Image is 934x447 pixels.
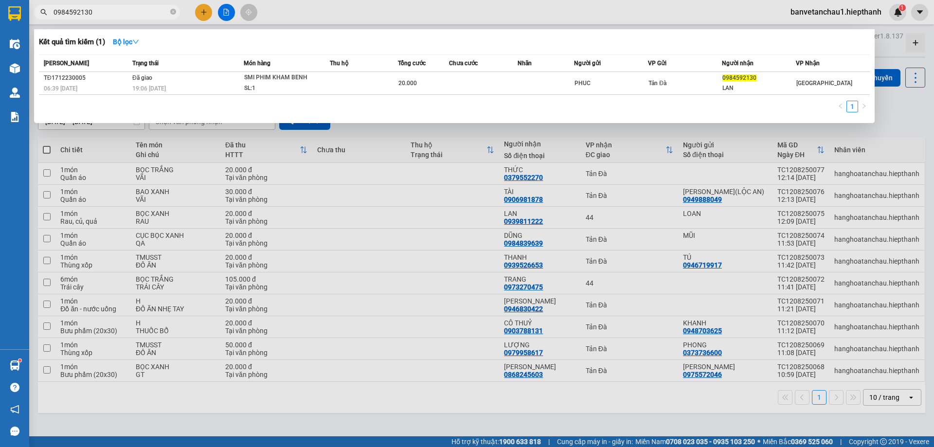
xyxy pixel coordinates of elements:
[330,60,348,67] span: Thu hộ
[132,85,166,92] span: 19:06 [DATE]
[835,101,846,112] li: Previous Page
[838,103,844,109] span: left
[449,60,478,67] span: Chưa cước
[835,101,846,112] button: left
[722,60,754,67] span: Người nhận
[10,112,20,122] img: solution-icon
[44,60,89,67] span: [PERSON_NAME]
[170,9,176,15] span: close-circle
[858,101,870,112] button: right
[648,60,666,67] span: VP Gửi
[132,74,152,81] span: Đã giao
[10,39,20,49] img: warehouse-icon
[113,38,139,46] strong: Bộ lọc
[18,359,21,362] sup: 1
[796,60,820,67] span: VP Nhận
[10,63,20,73] img: warehouse-icon
[575,78,647,89] div: PHUC
[10,360,20,371] img: warehouse-icon
[54,7,168,18] input: Tìm tên, số ĐT hoặc mã đơn
[846,101,858,112] li: 1
[10,383,19,392] span: question-circle
[858,101,870,112] li: Next Page
[10,88,20,98] img: warehouse-icon
[105,34,147,50] button: Bộ lọcdown
[8,6,21,21] img: logo-vxr
[132,60,159,67] span: Trạng thái
[244,72,317,83] div: SMI PHIM KHAM BENH
[574,60,601,67] span: Người gửi
[244,60,270,67] span: Món hàng
[39,37,105,47] h3: Kết quả tìm kiếm ( 1 )
[40,9,47,16] span: search
[722,83,795,93] div: LAN
[44,73,129,83] div: TĐ1712230005
[132,38,139,45] span: down
[244,83,317,94] div: SL: 1
[398,60,426,67] span: Tổng cước
[398,80,417,87] span: 20.000
[170,8,176,17] span: close-circle
[861,103,867,109] span: right
[722,74,756,81] span: 0984592130
[10,405,19,414] span: notification
[847,101,858,112] a: 1
[44,85,77,92] span: 06:39 [DATE]
[796,80,852,87] span: [GEOGRAPHIC_DATA]
[648,80,666,87] span: Tản Đà
[518,60,532,67] span: Nhãn
[10,427,19,436] span: message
